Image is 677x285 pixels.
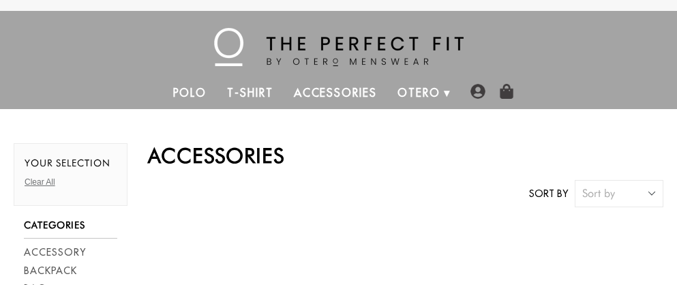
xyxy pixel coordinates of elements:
[529,187,568,201] label: Sort by
[387,76,451,109] a: Otero
[470,84,485,99] img: user-account-icon.png
[217,76,283,109] a: T-Shirt
[24,245,86,260] a: Accessory
[163,76,217,109] a: Polo
[284,76,387,109] a: Accessories
[148,143,663,168] h2: Accessories
[499,84,514,99] img: shopping-bag-icon.png
[25,177,55,187] a: Clear All
[24,220,117,239] h3: Categories
[214,28,464,66] img: The Perfect Fit - by Otero Menswear - Logo
[24,264,77,278] a: Backpack
[25,157,117,176] h2: Your selection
